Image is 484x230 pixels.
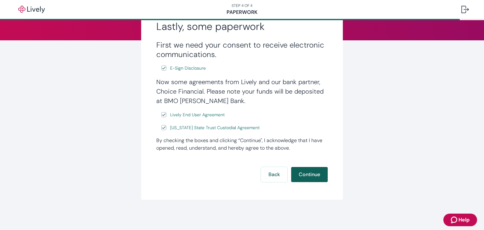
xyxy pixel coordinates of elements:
div: By checking the boxes and clicking “Continue", I acknowledge that I have opened, read, understand... [156,137,328,152]
span: [US_STATE] State Trust Custodial Agreement [170,124,260,131]
a: e-sign disclosure document [169,111,226,119]
h2: Lastly, some paperwork [156,20,328,33]
svg: Zendesk support icon [451,216,458,224]
button: Zendesk support iconHelp [443,214,477,226]
button: Continue [291,167,328,182]
h3: First we need your consent to receive electronic communications. [156,40,328,59]
a: e-sign disclosure document [169,124,261,132]
h4: Now some agreements from Lively and our bank partner, Choice Financial. Please note your funds wi... [156,77,328,106]
button: Log out [456,2,474,17]
a: e-sign disclosure document [169,64,207,72]
span: Help [458,216,470,224]
button: Back [261,167,287,182]
span: E-Sign Disclosure [170,65,206,72]
img: Lively [14,6,49,13]
span: Lively End User Agreement [170,112,225,118]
